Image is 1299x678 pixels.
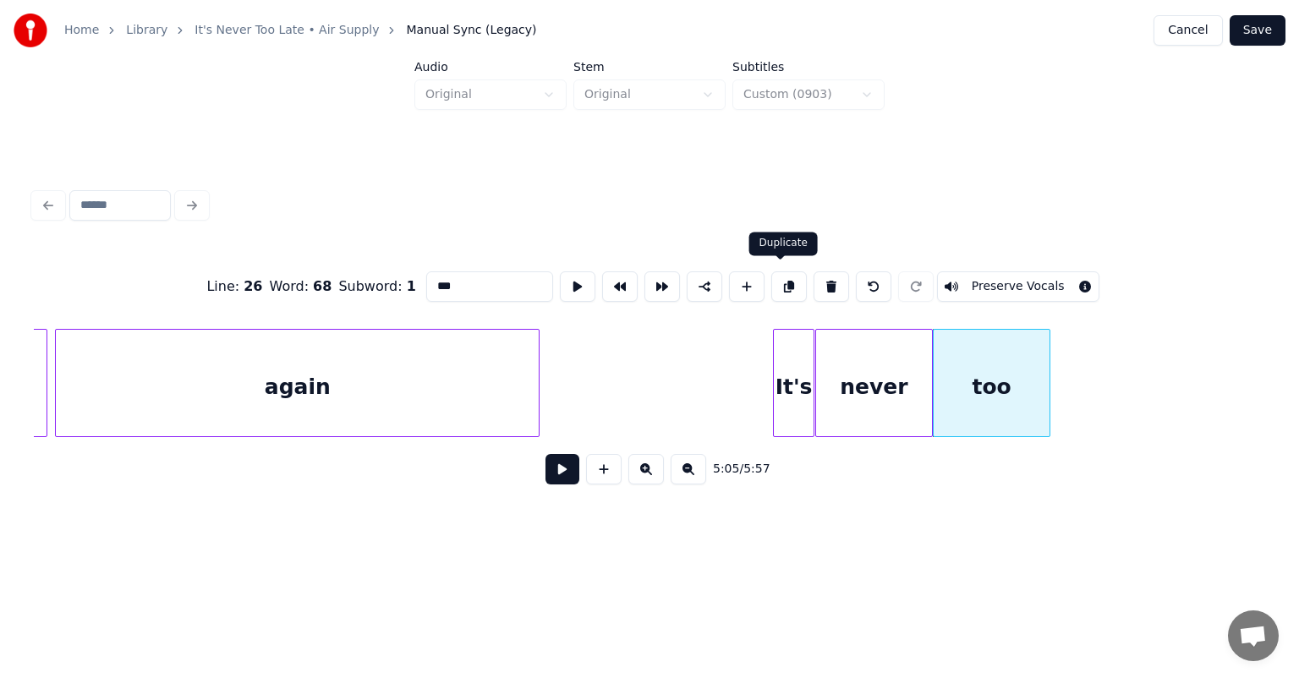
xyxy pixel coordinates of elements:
[195,22,379,39] a: It's Never Too Late • Air Supply
[937,271,1099,302] button: Toggle
[407,278,416,294] span: 1
[64,22,537,39] nav: breadcrumb
[732,61,885,73] label: Subtitles
[1230,15,1285,46] button: Save
[338,276,415,297] div: Subword :
[713,461,739,478] span: 5:05
[406,22,536,39] span: Manual Sync (Legacy)
[126,22,167,39] a: Library
[244,278,262,294] span: 26
[573,61,726,73] label: Stem
[313,278,332,294] span: 68
[64,22,99,39] a: Home
[206,276,262,297] div: Line :
[414,61,567,73] label: Audio
[713,461,754,478] div: /
[14,14,47,47] img: youka
[1228,610,1279,661] a: Open chat
[759,237,808,250] div: Duplicate
[270,276,332,297] div: Word :
[1154,15,1222,46] button: Cancel
[743,461,770,478] span: 5:57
